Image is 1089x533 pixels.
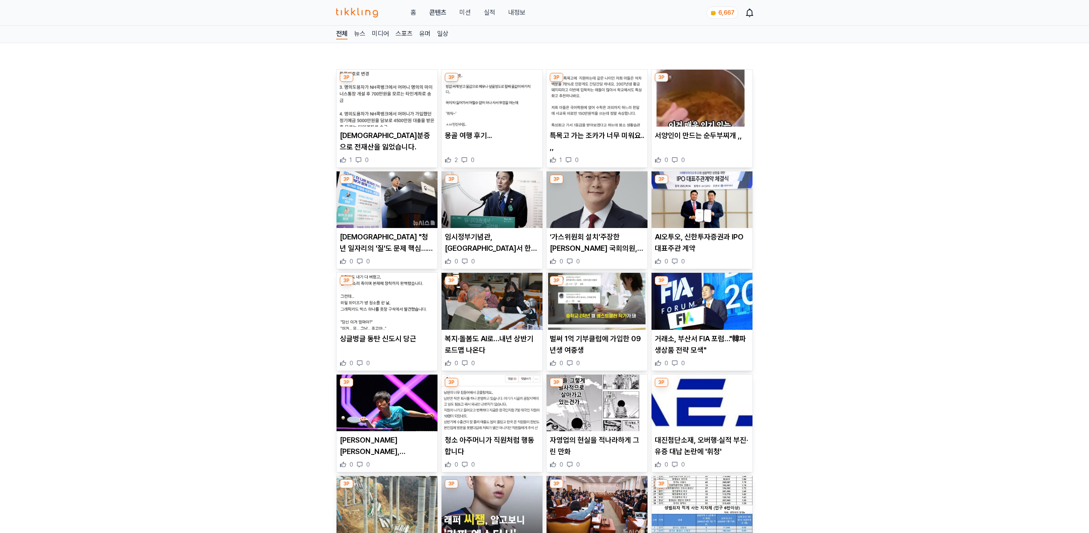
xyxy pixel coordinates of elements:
span: 0 [471,156,475,164]
div: 3P [655,175,668,184]
p: 복지·돌봄도 AI로…내년 상반기 로드맵 나온다 [445,333,539,356]
div: 3P [445,175,458,184]
a: 홈 [411,8,416,18]
div: 3P AI오투오, 신한투자증권과 IPO 대표주관 계약 AI오투오, 신한투자증권과 IPO 대표주관 계약 0 0 [651,171,753,270]
a: 일상 [437,29,448,39]
img: 청소 아주머니가 직원처럼 행동합니다 [442,375,542,432]
span: 1 [560,156,562,164]
button: 미션 [459,8,471,18]
div: 3P ‘가스위원회 설치’주장한 김성원 국회의원, 가스시장 거버넌스 개선 토론회 개최 ‘가스위원회 설치’주장한 [PERSON_NAME] 국회의원, 가스시장 거버넌스 개선 토론회... [546,171,648,270]
img: 싱글벙글 동탄 신도시 당근 [337,273,437,330]
div: 3P [550,175,563,184]
div: 3P [340,479,353,488]
div: 3P 싱글벙글 동탄 신도시 당근 싱글벙글 동탄 신도시 당근 0 0 [336,272,438,371]
span: 0 [366,257,370,265]
img: 국회 법사위, '관봉권 띠지 분실' 검찰개혁 입법청문회 22일 열기로…국힘 반발 [547,476,647,533]
span: 0 [665,257,668,265]
span: 0 [455,359,458,367]
div: 3P 민주노총 "청년 일자리의 '질'도 문제 핵심…비정규직 구조 철폐해야" [DEMOGRAPHIC_DATA] "청년 일자리의 '질'도 문제 핵심…비정규직 구조 철폐해야" 0 0 [336,171,438,270]
span: 0 [665,156,668,164]
p: 특목고 가는 조카가 너무 미워요.. ,, [550,130,644,153]
a: 콘텐츠 [429,8,446,18]
span: 0 [665,461,668,469]
span: 0 [350,257,353,265]
p: 몽골 여행 후기... [445,130,539,141]
img: 서양인이 만드는 순두부찌개 ,, [652,70,752,127]
div: 3P [445,276,458,285]
span: 0 [455,461,458,469]
span: 0 [350,359,353,367]
span: 2 [455,156,458,164]
span: 0 [366,461,370,469]
img: 특목고 가는 조카가 너무 미워요.. ,, [547,70,647,127]
a: coin 6,667 [706,7,737,19]
div: 3P [340,378,353,387]
span: 0 [455,257,458,265]
img: 티끌링 [336,8,378,18]
span: 0 [560,461,563,469]
p: 대진첨단소재, 오버행·실적 부진·유증 대납 논란에 '휘청' [655,434,749,457]
a: 미디어 [372,29,389,39]
p: 자영업의 현실을 적나라하게 그린 만화 [550,434,644,457]
div: 3P [340,73,353,82]
div: 3P 거래소, 부산서 FIA 포럼…"韓파생상품 전략 모색" 거래소, 부산서 FIA 포럼…"韓파생상품 전략 모색" 0 0 [651,272,753,371]
a: 유머 [419,29,431,39]
img: 거래소, 부산서 FIA 포럼…"韓파생상품 전략 모색" [652,273,752,330]
p: [PERSON_NAME] [PERSON_NAME], [PERSON_NAME] 이기고 마카오 챔피언스 16강 진출 [340,434,434,457]
span: 0 [471,461,475,469]
div: 3P [445,378,458,387]
img: 벌써 1억 기부클럽에 가입한 09년생 여중생 [547,273,647,330]
p: 거래소, 부산서 FIA 포럼…"韓파생상품 전략 모색" [655,333,749,356]
img: 복지·돌봄도 AI로…내년 상반기 로드맵 나온다 [442,273,542,330]
span: 0 [560,359,563,367]
div: 3P 대진첨단소재, 오버행·실적 부진·유증 대납 논란에 '휘청' 대진첨단소재, 오버행·실적 부진·유증 대납 논란에 '휘청' 0 0 [651,374,753,473]
div: 3P [445,479,458,488]
p: 벌써 1억 기부클럽에 가입한 09년생 여중생 [550,333,644,356]
span: 0 [471,359,475,367]
div: 3P 청소 아주머니가 직원처럼 행동합니다 청소 아주머니가 직원처럼 행동합니다 0 0 [441,374,543,473]
div: 3P [550,276,563,285]
div: 3P [550,73,563,82]
p: 싱글벙글 동탄 신도시 당근 [340,333,434,344]
p: [DEMOGRAPHIC_DATA] "청년 일자리의 '질'도 문제 핵심…비정규직 구조 철폐해야" [340,231,434,254]
img: 임시정부기념관, 중국서 한국광복군 관련 기념행사 개최 [442,171,542,228]
img: 몽골 여행 후기... [442,70,542,127]
span: 0 [576,257,580,265]
a: 전체 [336,29,348,39]
div: 3P 복지·돌봄도 AI로…내년 상반기 로드맵 나온다 복지·돌봄도 AI로…내년 상반기 로드맵 나온다 0 0 [441,272,543,371]
div: 3P [655,479,668,488]
div: 3P 자영업의 현실을 적나라하게 그린 만화 자영업의 현실을 적나라하게 그린 만화 0 0 [546,374,648,473]
span: 0 [665,359,668,367]
img: '10명 사상 안성 교각 붕괴' 현장 소장 등 4명 구속영장 [337,476,437,533]
span: 0 [350,461,353,469]
p: 임시정부기념관, [GEOGRAPHIC_DATA]서 한국광복군 관련 기념행사 개최 [445,231,539,254]
div: 3P 위조신분증으로 전재산을 잃었습니다. [DEMOGRAPHIC_DATA]분증으로 전재산을 잃었습니다. 1 0 [336,69,438,168]
a: 내정보 [508,8,525,18]
div: 3P 탁구 오준성, 한일전 이기고 마카오 챔피언스 16강 진출 [PERSON_NAME] [PERSON_NAME], [PERSON_NAME] 이기고 마카오 챔피언스 16강 진출... [336,374,438,473]
p: ‘가스위원회 설치’주장한 [PERSON_NAME] 국회의원, 가스시장 거버넌스 개선 토론회 개최 [550,231,644,254]
div: 3P 벌써 1억 기부클럽에 가입한 09년생 여중생 벌써 1억 기부클럽에 가입한 09년생 여중생 0 0 [546,272,648,371]
span: 6,667 [718,9,735,16]
span: 0 [575,156,579,164]
img: 대진첨단소재, 오버행·실적 부진·유증 대납 논란에 '휘청' [652,375,752,432]
a: 스포츠 [396,29,413,39]
div: 3P 특목고 가는 조카가 너무 미워요.. ,, 특목고 가는 조카가 너무 미워요.. ,, 1 0 [546,69,648,168]
img: coin [710,10,717,16]
span: 0 [681,461,685,469]
span: 0 [681,257,685,265]
p: 청소 아주머니가 직원처럼 행동합니다 [445,434,539,457]
a: 뉴스 [354,29,365,39]
span: 0 [681,156,685,164]
div: 3P 서양인이 만드는 순두부찌개 ,, 서양인이 만드는 순두부찌개 ,, 0 0 [651,69,753,168]
img: 위조신분증으로 전재산을 잃었습니다. [337,70,437,127]
a: 실적 [484,8,495,18]
img: ‘가스위원회 설치’주장한 김성원 국회의원, 가스시장 거버넌스 개선 토론회 개최 [547,171,647,228]
div: 3P [655,73,668,82]
img: 자영업의 현실을 적나라하게 그린 만화 [547,375,647,432]
span: 0 [576,461,580,469]
img: AI오투오, 신한투자증권과 IPO 대표주관 계약 [652,171,752,228]
div: 3P [655,378,668,387]
span: 0 [560,257,563,265]
div: 3P [550,479,563,488]
div: 3P [655,276,668,285]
